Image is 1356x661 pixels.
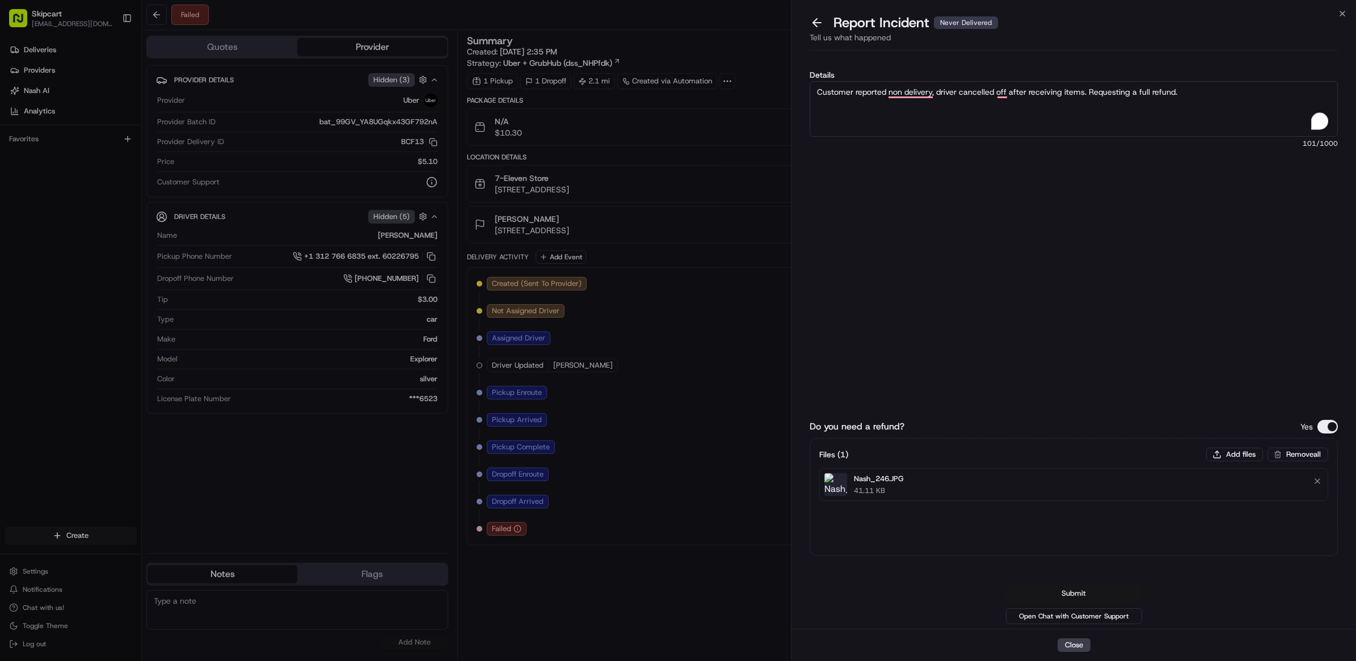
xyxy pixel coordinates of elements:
button: Add files [1206,448,1263,461]
a: 📗Knowledge Base [7,160,91,180]
img: Nash_246.JPG [824,473,847,496]
p: Nash_246.JPG [854,473,904,485]
div: Never Delivered [934,16,998,29]
textarea: To enrich screen reader interactions, please activate Accessibility in Grammarly extension settings [810,81,1338,137]
div: Tell us what happened [810,32,1338,50]
span: API Documentation [107,165,182,176]
button: Start new chat [193,112,207,125]
p: Report Incident [833,14,998,32]
button: Remove file [1309,473,1325,489]
p: 41.11 KB [854,486,904,496]
a: 💻API Documentation [91,160,187,180]
span: Pylon [113,192,137,201]
button: Close [1058,638,1090,652]
div: 📗 [11,166,20,175]
span: Knowledge Base [23,165,87,176]
img: 1736555255976-a54dd68f-1ca7-489b-9aae-adbdc363a1c4 [11,108,32,129]
p: Welcome 👋 [11,45,207,64]
img: Nash [11,11,34,34]
div: We're available if you need us! [39,120,144,129]
span: 101 /1000 [810,139,1338,148]
button: Removeall [1267,448,1328,461]
a: Powered byPylon [80,192,137,201]
label: Do you need a refund? [810,420,904,433]
div: Start new chat [39,108,186,120]
button: Open Chat with Customer Support [1006,608,1142,624]
p: Yes [1300,421,1313,432]
h3: Files ( 1 ) [819,449,848,460]
button: Submit [1006,583,1142,604]
input: Clear [30,73,187,85]
label: Details [810,71,1338,79]
div: 💻 [96,166,105,175]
